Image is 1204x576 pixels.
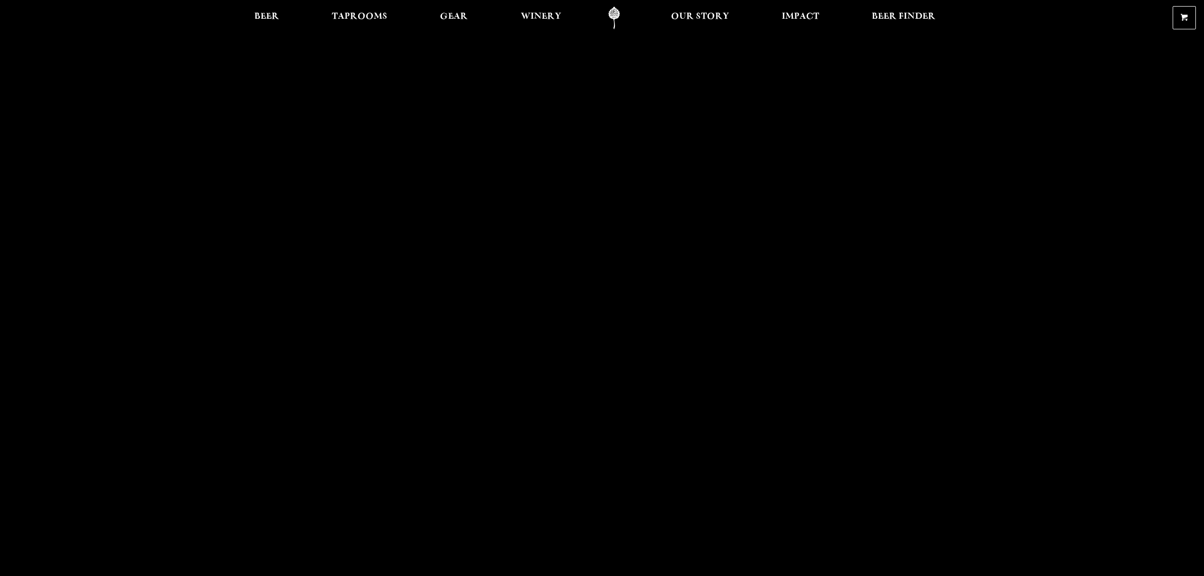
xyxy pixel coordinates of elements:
[325,7,394,29] a: Taprooms
[872,13,935,21] span: Beer Finder
[782,13,819,21] span: Impact
[433,7,474,29] a: Gear
[664,7,736,29] a: Our Story
[254,13,279,21] span: Beer
[595,7,633,29] a: Odell Home
[248,7,286,29] a: Beer
[521,13,561,21] span: Winery
[671,13,729,21] span: Our Story
[865,7,942,29] a: Beer Finder
[775,7,826,29] a: Impact
[440,13,468,21] span: Gear
[514,7,568,29] a: Winery
[332,13,387,21] span: Taprooms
